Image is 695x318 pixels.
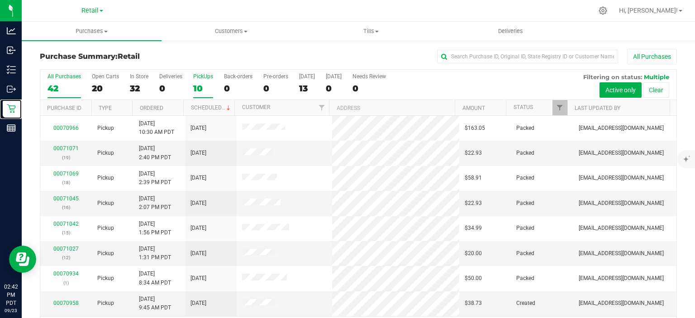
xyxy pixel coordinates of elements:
[579,224,664,233] span: [EMAIL_ADDRESS][DOMAIN_NAME]
[97,124,114,133] span: Pickup
[190,224,206,233] span: [DATE]
[190,199,206,208] span: [DATE]
[139,195,171,212] span: [DATE] 2:07 PM PDT
[53,145,79,152] a: 00071071
[465,274,482,283] span: $50.00
[53,171,79,177] a: 00071069
[140,105,163,111] a: Ordered
[329,100,455,116] th: Address
[46,253,86,262] p: (12)
[190,149,206,157] span: [DATE]
[465,124,485,133] span: $163.05
[130,83,148,94] div: 32
[7,26,16,35] inline-svg: Analytics
[643,82,669,98] button: Clear
[162,27,301,35] span: Customers
[139,119,174,137] span: [DATE] 10:30 AM PDT
[40,52,252,61] h3: Purchase Summary:
[224,83,252,94] div: 0
[46,178,86,187] p: (18)
[579,124,664,133] span: [EMAIL_ADDRESS][DOMAIN_NAME]
[579,199,664,208] span: [EMAIL_ADDRESS][DOMAIN_NAME]
[159,83,182,94] div: 0
[139,144,171,161] span: [DATE] 2:40 PM PDT
[579,299,664,308] span: [EMAIL_ADDRESS][DOMAIN_NAME]
[263,83,288,94] div: 0
[190,124,206,133] span: [DATE]
[139,270,171,287] span: [DATE] 8:34 AM PDT
[516,224,534,233] span: Packed
[97,199,114,208] span: Pickup
[193,73,213,80] div: PickUps
[81,7,99,14] span: Retail
[92,73,119,80] div: Open Carts
[7,123,16,133] inline-svg: Reports
[644,73,669,81] span: Multiple
[299,73,315,80] div: [DATE]
[352,73,386,80] div: Needs Review
[486,27,535,35] span: Deliveries
[263,73,288,80] div: Pre-orders
[139,220,171,237] span: [DATE] 1:56 PM PDT
[190,299,206,308] span: [DATE]
[7,104,16,113] inline-svg: Retail
[97,299,114,308] span: Pickup
[53,221,79,227] a: 00071042
[619,7,678,14] span: Hi, [PERSON_NAME]!
[190,274,206,283] span: [DATE]
[299,83,315,94] div: 13
[97,224,114,233] span: Pickup
[465,299,482,308] span: $38.73
[139,295,171,312] span: [DATE] 9:45 AM PDT
[579,149,664,157] span: [EMAIL_ADDRESS][DOMAIN_NAME]
[9,246,36,273] iframe: Resource center
[516,274,534,283] span: Packed
[139,245,171,262] span: [DATE] 1:31 PM PDT
[190,174,206,182] span: [DATE]
[53,271,79,277] a: 00070934
[437,50,618,63] input: Search Purchase ID, Original ID, State Registry ID or Customer Name...
[162,22,301,41] a: Customers
[48,73,81,80] div: All Purchases
[242,104,270,110] a: Customer
[118,52,140,61] span: Retail
[465,224,482,233] span: $34.99
[92,83,119,94] div: 20
[579,174,664,182] span: [EMAIL_ADDRESS][DOMAIN_NAME]
[627,49,677,64] button: All Purchases
[597,6,609,15] div: Manage settings
[97,249,114,258] span: Pickup
[301,27,440,35] span: Tills
[516,124,534,133] span: Packed
[514,104,533,110] a: Status
[22,22,162,41] a: Purchases
[97,174,114,182] span: Pickup
[600,82,642,98] button: Active only
[579,274,664,283] span: [EMAIL_ADDRESS][DOMAIN_NAME]
[326,73,342,80] div: [DATE]
[99,105,112,111] a: Type
[7,85,16,94] inline-svg: Outbound
[22,27,162,35] span: Purchases
[47,105,81,111] a: Purchase ID
[193,83,213,94] div: 10
[314,100,329,115] a: Filter
[53,246,79,252] a: 00071027
[53,195,79,202] a: 00071045
[516,249,534,258] span: Packed
[516,174,534,182] span: Packed
[465,249,482,258] span: $20.00
[465,199,482,208] span: $22.93
[191,104,232,111] a: Scheduled
[46,279,86,287] p: (1)
[465,174,482,182] span: $58.91
[301,22,441,41] a: Tills
[352,83,386,94] div: 0
[224,73,252,80] div: Back-orders
[97,274,114,283] span: Pickup
[159,73,182,80] div: Deliveries
[326,83,342,94] div: 0
[516,299,535,308] span: Created
[46,203,86,212] p: (16)
[7,46,16,55] inline-svg: Inbound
